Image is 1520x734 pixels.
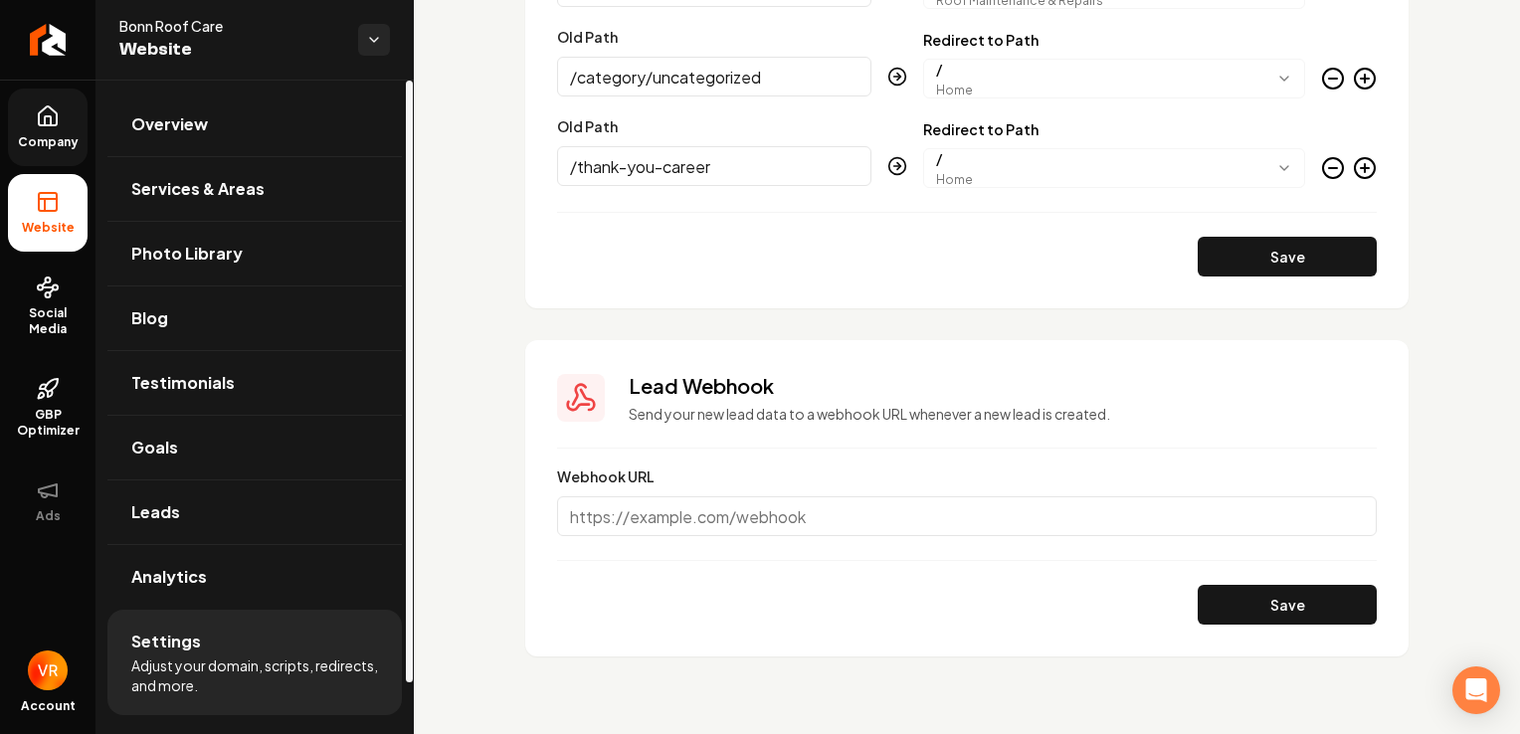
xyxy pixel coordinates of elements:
[557,146,871,186] input: /old-path
[8,462,88,540] button: Ads
[8,305,88,337] span: Social Media
[107,545,402,609] a: Analytics
[30,24,67,56] img: Rebolt Logo
[107,286,402,350] a: Blog
[119,16,342,36] span: Bonn Roof Care
[923,33,1305,47] label: Redirect to Path
[21,698,76,714] span: Account
[131,500,180,524] span: Leads
[131,565,207,589] span: Analytics
[8,407,88,439] span: GBP Optimizer
[107,157,402,221] a: Services & Areas
[131,242,243,266] span: Photo Library
[557,57,871,96] input: /old-path
[557,28,618,46] label: Old Path
[8,89,88,166] a: Company
[119,36,342,64] span: Website
[131,371,235,395] span: Testimonials
[8,260,88,353] a: Social Media
[1198,585,1377,625] button: Save
[28,650,68,690] img: Vanessa Rambeck
[1198,237,1377,276] button: Save
[28,508,69,524] span: Ads
[629,372,1377,400] h3: Lead Webhook
[131,112,208,136] span: Overview
[107,351,402,415] a: Testimonials
[557,117,618,135] label: Old Path
[107,416,402,479] a: Goals
[923,122,1305,136] label: Redirect to Path
[107,92,402,156] a: Overview
[629,404,1377,424] p: Send your new lead data to a webhook URL whenever a new lead is created.
[131,177,265,201] span: Services & Areas
[131,306,168,330] span: Blog
[10,134,87,150] span: Company
[107,480,402,544] a: Leads
[131,630,201,653] span: Settings
[1452,666,1500,714] div: Open Intercom Messenger
[131,655,378,695] span: Adjust your domain, scripts, redirects, and more.
[14,220,83,236] span: Website
[557,496,1377,536] input: https://example.com/webhook
[107,222,402,285] a: Photo Library
[28,650,68,690] button: Open user button
[8,361,88,455] a: GBP Optimizer
[131,436,178,459] span: Goals
[557,467,655,485] label: Webhook URL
